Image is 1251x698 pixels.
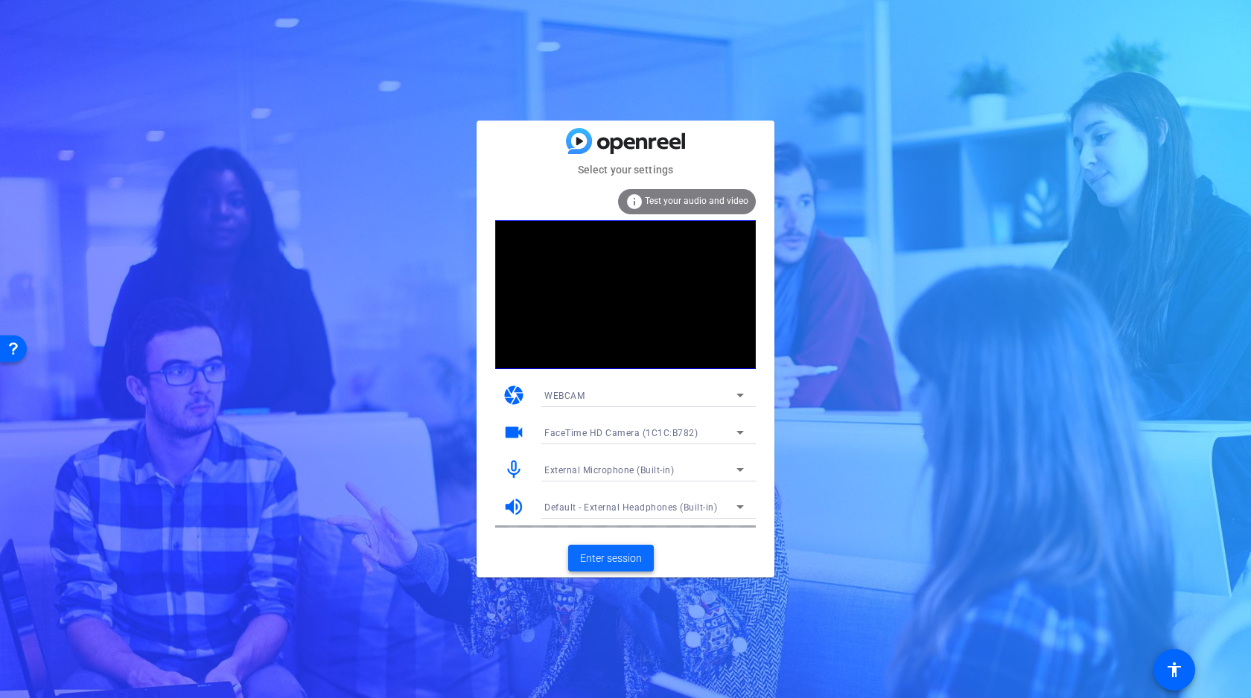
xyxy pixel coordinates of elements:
[544,502,717,513] span: Default - External Headphones (Built-in)
[544,391,585,401] span: WEBCAM
[544,465,674,476] span: External Microphone (Built-in)
[625,193,643,211] mat-icon: info
[477,161,774,178] mat-card-subtitle: Select your settings
[503,458,525,481] mat-icon: mic_none
[503,496,525,518] mat-icon: volume_up
[503,384,525,406] mat-icon: camera
[503,421,525,444] mat-icon: videocam
[580,551,642,566] span: Enter session
[566,128,685,154] img: blue-gradient.svg
[645,196,748,206] span: Test your audio and video
[544,428,698,438] span: FaceTime HD Camera (1C1C:B782)
[568,545,654,571] button: Enter session
[1165,661,1183,679] mat-icon: accessibility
